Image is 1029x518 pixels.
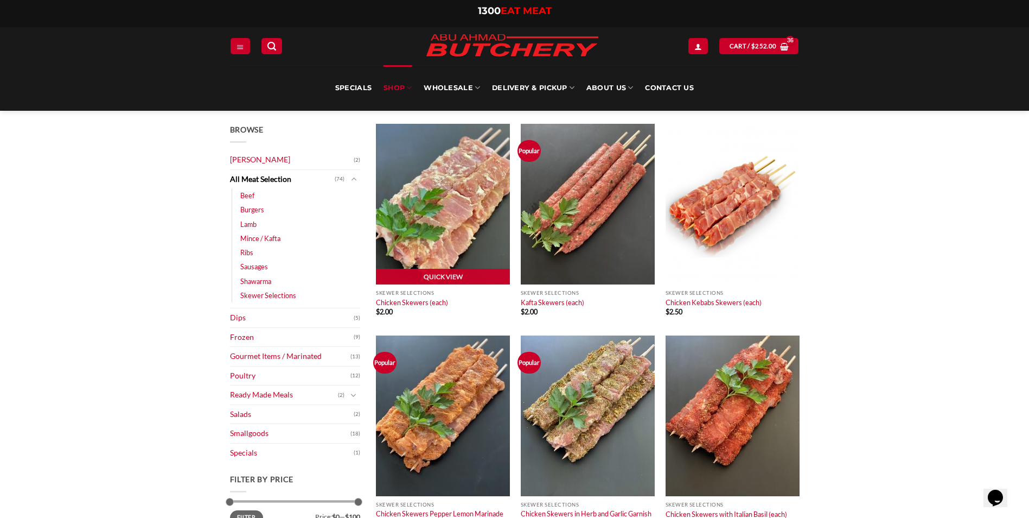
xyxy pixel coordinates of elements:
a: Frozen [230,328,354,347]
a: [PERSON_NAME] [230,150,354,169]
a: About Us [586,65,633,111]
a: Chicken Skewers (each) [376,298,448,307]
a: Menu [231,38,250,54]
bdi: 2.50 [666,307,682,316]
img: Chicken Skewers [376,124,510,285]
a: Burgers [240,203,264,217]
a: Specials [335,65,372,111]
p: Skewer Selections [376,290,510,296]
img: Chicken_Skewers_in_Herb_and_Garlic_Garnish [521,336,655,496]
span: (18) [350,426,360,442]
a: Specials [230,444,354,463]
img: Chicken_Skewers_with_Italian_Basil [666,336,800,496]
bdi: 252.00 [751,42,776,49]
p: Skewer Selections [521,290,655,296]
span: 1300 [478,5,501,17]
p: Skewer Selections [376,502,510,508]
span: Cart / [730,41,777,51]
a: Beef [240,188,254,203]
a: Login [688,38,708,54]
span: $ [751,41,755,51]
span: (5) [354,310,360,326]
a: Dips [230,308,354,327]
a: Salads [230,405,354,424]
span: (2) [354,406,360,422]
img: Chicken Kebabs Skewers [666,124,800,285]
a: Smallgoods [230,424,350,443]
a: Sausages [240,260,268,274]
a: Quick View [376,269,510,285]
a: Wholesale [424,65,480,111]
a: Shawarma [240,274,271,288]
a: Contact Us [645,65,694,111]
a: All Meat Selection [230,170,335,189]
span: (2) [338,387,344,403]
span: (12) [350,368,360,384]
a: Ready Made Meals [230,386,338,405]
a: Ribs [240,245,253,260]
span: $ [376,307,380,316]
bdi: 2.00 [521,307,538,316]
a: Poultry [230,367,350,386]
a: Lamb [240,217,257,231]
span: (2) [354,152,360,168]
a: View cart [719,38,798,54]
button: Toggle [347,389,360,401]
span: (1) [354,445,360,461]
span: $ [521,307,525,316]
p: Skewer Selections [666,502,800,508]
p: Skewer Selections [521,502,655,508]
span: Browse [230,125,264,134]
a: Delivery & Pickup [492,65,574,111]
a: Kafta Skewers (each) [521,298,584,307]
button: Toggle [347,173,360,185]
span: Filter by price [230,475,294,484]
a: SHOP [384,65,412,111]
img: Chicken_Skewers_Pepper_Lemon_Marinade [376,336,510,496]
bdi: 2.00 [376,307,393,316]
p: Skewer Selections [666,290,800,296]
span: (74) [335,171,344,187]
img: Kafta Skewers [521,124,655,285]
span: (9) [354,329,360,345]
span: EAT MEAT [501,5,552,17]
a: Search [261,38,282,54]
span: $ [666,307,669,316]
a: Chicken Kebabs Skewers (each) [666,298,762,307]
a: Gourmet Items / Marinated [230,347,350,366]
a: Mince / Kafta [240,231,280,245]
a: Skewer Selections [240,288,296,302]
iframe: chat widget [983,475,1018,507]
img: Abu Ahmad Butchery [417,27,607,65]
span: (13) [350,349,360,365]
a: 1300EAT MEAT [478,5,552,17]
